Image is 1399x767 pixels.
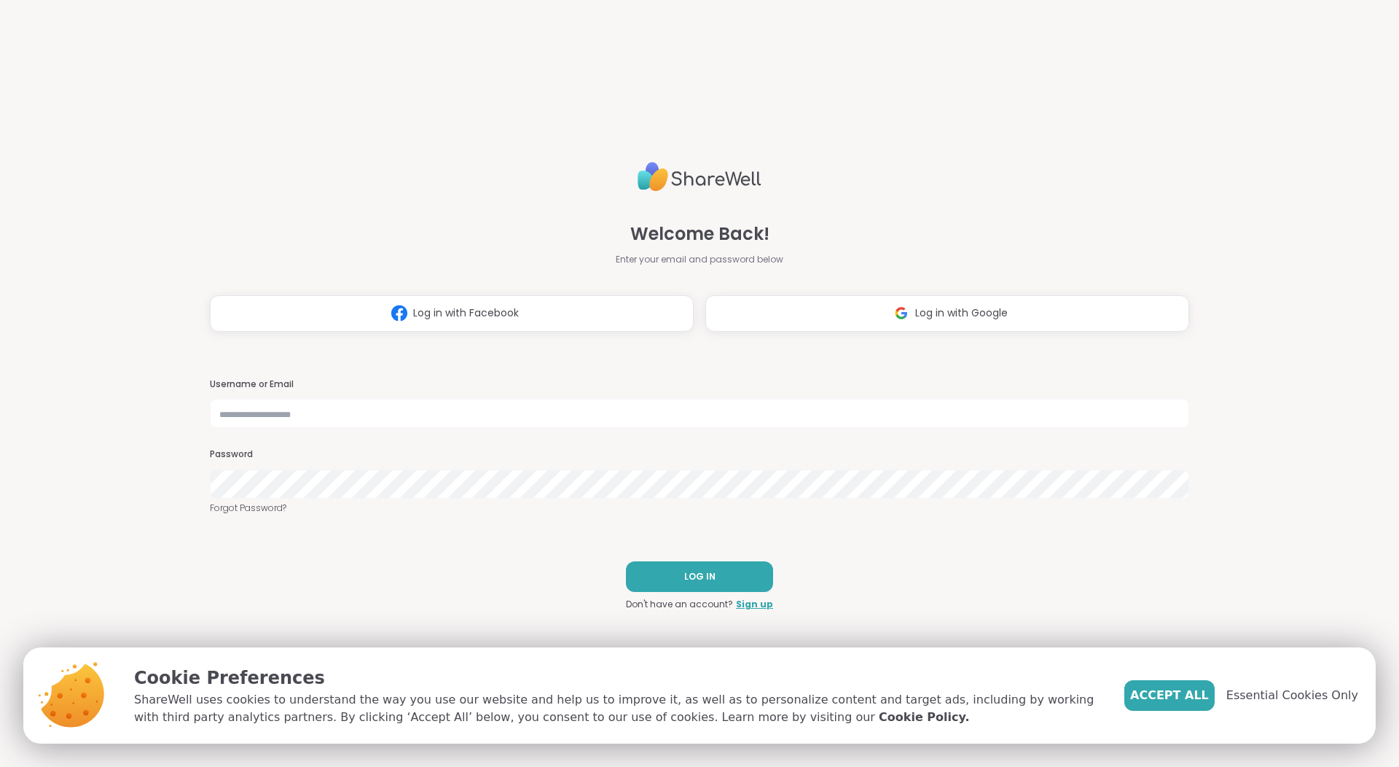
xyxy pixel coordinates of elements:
button: Accept All [1124,680,1215,711]
p: Cookie Preferences [134,665,1101,691]
span: Accept All [1130,687,1209,704]
button: Log in with Facebook [210,295,694,332]
button: LOG IN [626,561,773,592]
button: Log in with Google [705,295,1189,332]
span: Don't have an account? [626,598,733,611]
span: Essential Cookies Only [1226,687,1358,704]
h3: Username or Email [210,378,1189,391]
span: Welcome Back! [630,221,769,247]
img: ShareWell Logo [638,156,761,198]
h3: Password [210,448,1189,461]
span: Log in with Google [915,305,1008,321]
span: Enter your email and password below [616,253,783,266]
a: Cookie Policy. [879,709,969,726]
img: ShareWell Logomark [385,300,413,327]
img: ShareWell Logomark [887,300,915,327]
a: Forgot Password? [210,502,1189,515]
a: Sign up [736,598,773,611]
span: Log in with Facebook [413,305,519,321]
p: ShareWell uses cookies to understand the way you use our website and help us to improve it, as we... [134,691,1101,726]
span: LOG IN [684,570,716,583]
